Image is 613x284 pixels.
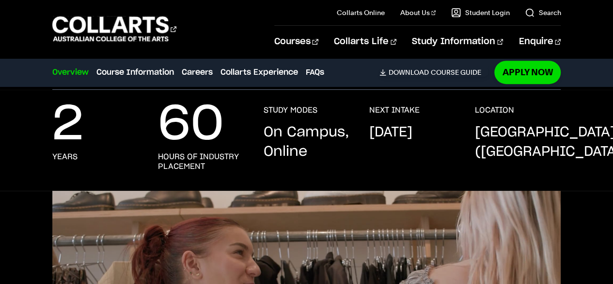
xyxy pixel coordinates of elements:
a: Collarts Life [334,26,396,58]
a: Courses [274,26,318,58]
a: Student Login [451,8,509,17]
div: Go to homepage [52,15,176,43]
span: Download [388,68,428,77]
a: Collarts Experience [220,67,298,78]
p: 60 [158,105,224,144]
a: Careers [182,67,213,78]
a: Overview [52,67,89,78]
a: Search [525,8,561,17]
h3: NEXT INTAKE [369,105,419,115]
h3: hours of industry placement [158,152,244,171]
p: [DATE] [369,123,412,142]
a: About Us [400,8,436,17]
a: Course Information [96,67,174,78]
a: DownloadCourse Guide [379,68,488,77]
a: Enquire [519,26,561,58]
p: On Campus, Online [263,123,349,162]
h3: LOCATION [474,105,514,115]
a: FAQs [306,67,324,78]
h3: years [52,152,78,162]
a: Collarts Online [337,8,385,17]
h3: STUDY MODES [263,105,317,115]
p: 2 [52,105,83,144]
a: Apply Now [494,61,561,84]
a: Study Information [412,26,503,58]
